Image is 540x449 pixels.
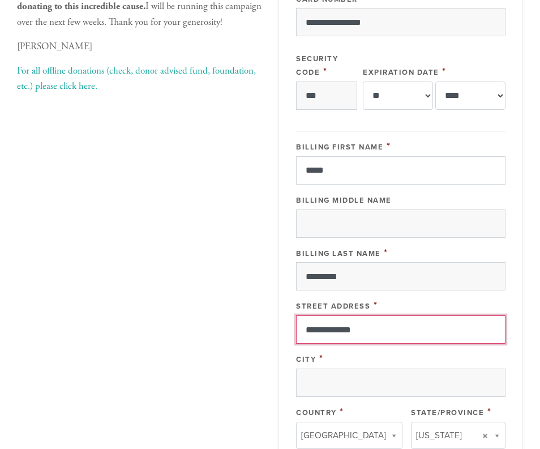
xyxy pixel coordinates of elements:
[442,66,447,78] span: This field is required.
[17,65,256,92] a: For all offline donations (check, donor advised fund, foundation, etc.) please click here.
[296,54,338,77] label: Security Code
[301,428,386,443] span: [GEOGRAPHIC_DATA]
[296,422,402,449] a: [GEOGRAPHIC_DATA]
[411,408,484,417] label: State/Province
[296,355,316,364] label: City
[17,39,262,54] p: [PERSON_NAME]
[319,353,324,365] span: This field is required.
[323,66,328,78] span: This field is required.
[296,249,381,258] label: Billing Last Name
[363,82,433,110] select: Expiration Date month
[363,68,439,77] label: Expiration Date
[340,406,344,418] span: This field is required.
[487,406,492,418] span: This field is required.
[374,300,378,311] span: This field is required.
[384,247,388,259] span: This field is required.
[411,422,505,449] a: [US_STATE]
[387,140,391,152] span: This field is required.
[296,302,370,311] label: Street Address
[296,143,383,152] label: Billing First Name
[296,408,337,417] label: Country
[416,428,462,443] span: [US_STATE]
[296,196,392,205] label: Billing Middle Name
[435,82,505,110] select: Expiration Date year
